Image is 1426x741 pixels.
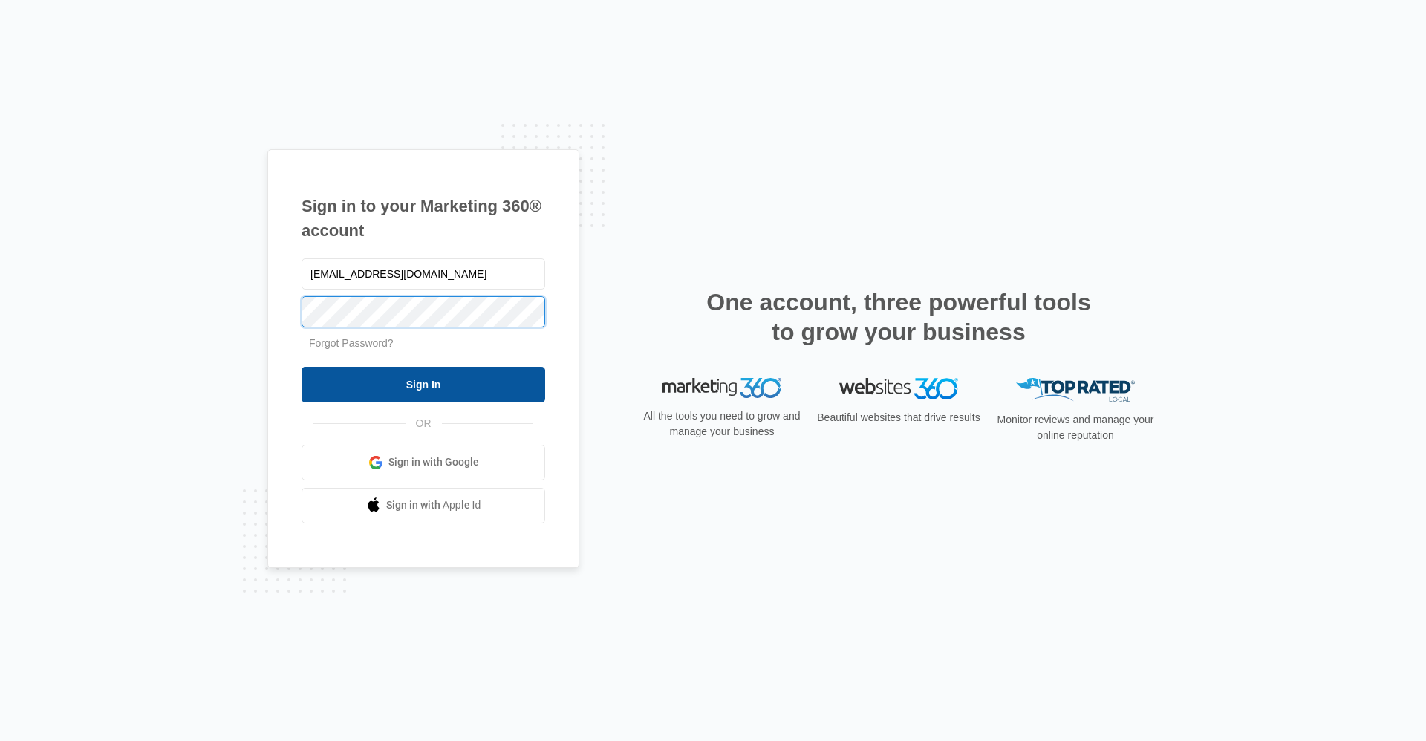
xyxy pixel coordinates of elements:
span: OR [406,416,442,431]
input: Sign In [302,367,545,402]
a: Forgot Password? [309,337,394,349]
h2: One account, three powerful tools to grow your business [702,287,1095,347]
img: Websites 360 [839,378,958,399]
img: Marketing 360 [662,378,781,399]
p: All the tools you need to grow and manage your business [639,408,805,440]
span: Sign in with Google [388,454,479,470]
p: Monitor reviews and manage your online reputation [992,412,1159,443]
span: Sign in with Apple Id [386,497,481,513]
p: Beautiful websites that drive results [815,410,982,425]
h1: Sign in to your Marketing 360® account [302,194,545,243]
a: Sign in with Apple Id [302,488,545,523]
input: Email [302,258,545,290]
a: Sign in with Google [302,445,545,480]
img: Top Rated Local [1016,378,1135,402]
